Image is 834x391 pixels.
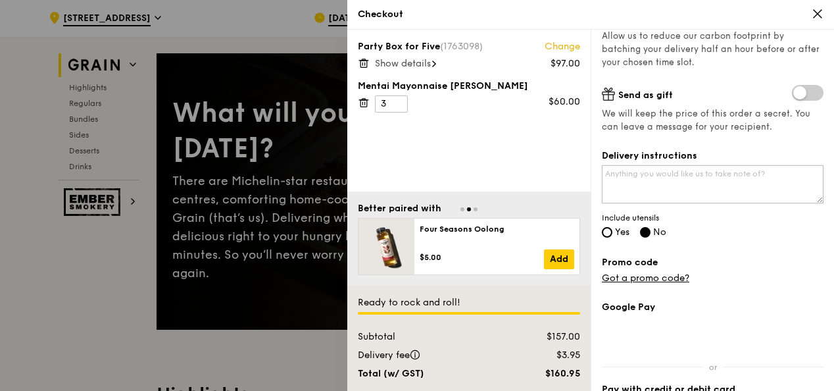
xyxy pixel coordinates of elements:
[602,213,823,223] span: Include utensils
[602,256,823,269] label: Promo code
[467,207,471,211] span: Go to slide 2
[602,149,823,163] label: Delivery instructions
[358,202,441,215] div: Better paired with
[350,349,508,362] div: Delivery fee
[602,301,823,314] label: Google Pay
[358,296,580,309] div: Ready to rock and roll!
[350,330,508,344] div: Subtotal
[602,227,612,238] input: Yes
[474,207,478,211] span: Go to slide 3
[545,40,580,53] a: Change
[508,330,588,344] div: $157.00
[640,227,650,238] input: No
[544,249,574,269] a: Add
[350,367,508,380] div: Total (w/ GST)
[551,57,580,70] div: $97.00
[420,224,574,234] div: Four Seasons Oolong
[618,90,673,101] span: Send as gift
[358,8,823,21] div: Checkout
[420,252,544,263] div: $5.00
[358,40,580,53] div: Party Box for Five
[653,226,666,238] span: No
[375,58,431,69] span: Show details
[440,41,483,52] span: (1763098)
[549,95,580,109] div: $60.00
[615,226,629,238] span: Yes
[508,367,588,380] div: $160.95
[358,80,580,93] div: Mentai Mayonnaise [PERSON_NAME]
[602,322,823,351] iframe: Secure payment button frame
[602,31,820,68] span: Allow us to reduce our carbon footprint by batching your delivery half an hour before or after yo...
[508,349,588,362] div: $3.95
[602,107,823,134] span: We will keep the price of this order a secret. You can leave a message for your recipient.
[460,207,464,211] span: Go to slide 1
[602,273,689,284] a: Got a promo code?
